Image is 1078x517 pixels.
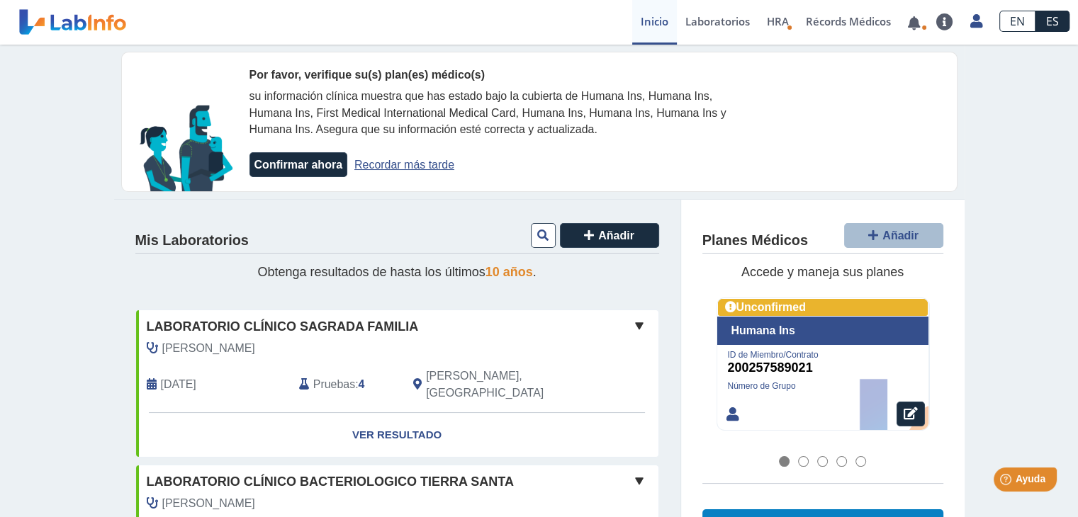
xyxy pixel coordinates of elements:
a: Ver Resultado [136,413,658,458]
span: Villalba, PR [426,368,583,402]
a: Recordar más tarde [354,159,454,171]
div: : [288,368,403,402]
span: 10 años [485,265,533,279]
span: Accede y maneja sus planes [741,265,904,279]
h4: Mis Laboratorios [135,232,249,249]
button: Confirmar ahora [249,152,347,177]
button: Añadir [560,223,659,248]
iframe: Help widget launcher [952,462,1062,501]
span: Añadir [882,229,919,242]
span: Laboratorio Clínico Bacteriologico Tierra Santa [147,472,514,492]
a: ES [1035,11,1069,32]
span: Pruebas [313,376,355,393]
span: Ruiz Ortiz, Jose [162,495,255,512]
b: 4 [359,378,365,390]
h4: Planes Médicos [702,232,808,249]
button: Añadir [844,223,943,248]
span: 2025-08-20 [161,376,196,393]
span: HRA [767,14,789,28]
span: Carrillo Rodriguez, Edelmiro [162,340,255,357]
span: su información clínica muestra que has estado bajo la cubierta de Humana Ins, Humana Ins, Humana ... [249,90,726,136]
span: Añadir [598,229,634,242]
span: Obtenga resultados de hasta los últimos . [257,265,536,279]
div: Por favor, verifique su(s) plan(es) médico(s) [249,67,753,84]
a: EN [999,11,1035,32]
span: Laboratorio Clínico Sagrada Familia [147,317,419,336]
